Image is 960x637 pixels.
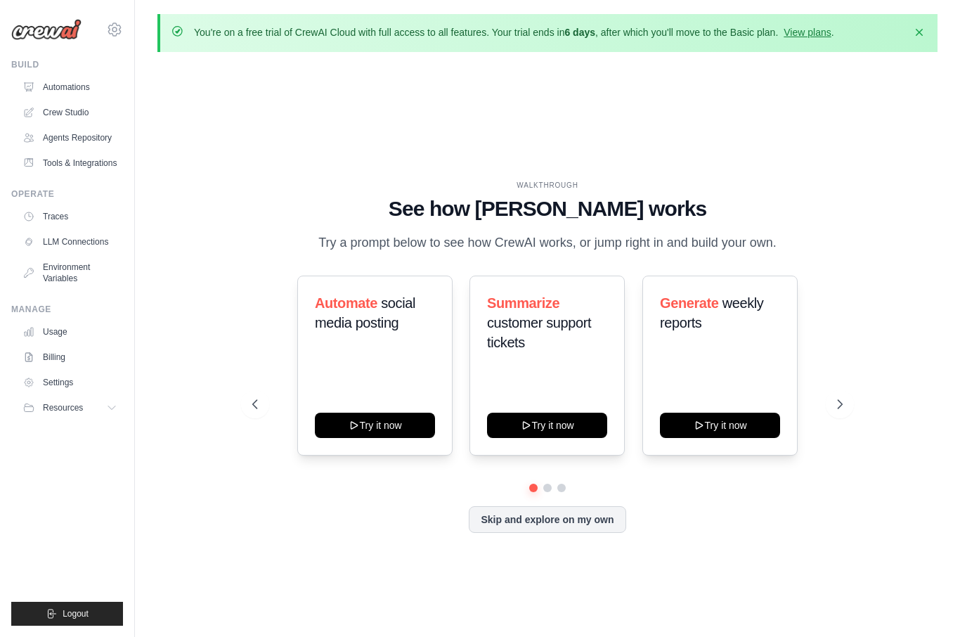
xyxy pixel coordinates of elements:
[487,413,607,438] button: Try it now
[17,101,123,124] a: Crew Studio
[469,506,625,533] button: Skip and explore on my own
[252,180,843,191] div: WALKTHROUGH
[43,402,83,413] span: Resources
[315,295,377,311] span: Automate
[660,295,719,311] span: Generate
[63,608,89,619] span: Logout
[17,76,123,98] a: Automations
[487,295,559,311] span: Summarize
[17,397,123,419] button: Resources
[784,27,831,38] a: View plans
[11,59,123,70] div: Build
[17,256,123,290] a: Environment Variables
[11,188,123,200] div: Operate
[17,205,123,228] a: Traces
[17,231,123,253] a: LLM Connections
[487,315,591,350] span: customer support tickets
[11,304,123,315] div: Manage
[17,321,123,343] a: Usage
[252,196,843,221] h1: See how [PERSON_NAME] works
[17,346,123,368] a: Billing
[17,127,123,149] a: Agents Repository
[564,27,595,38] strong: 6 days
[311,233,784,253] p: Try a prompt below to see how CrewAI works, or jump right in and build your own.
[11,602,123,626] button: Logout
[194,25,834,39] p: You're on a free trial of CrewAI Cloud with full access to all features. Your trial ends in , aft...
[315,413,435,438] button: Try it now
[17,152,123,174] a: Tools & Integrations
[660,295,763,330] span: weekly reports
[660,413,780,438] button: Try it now
[11,19,82,40] img: Logo
[17,371,123,394] a: Settings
